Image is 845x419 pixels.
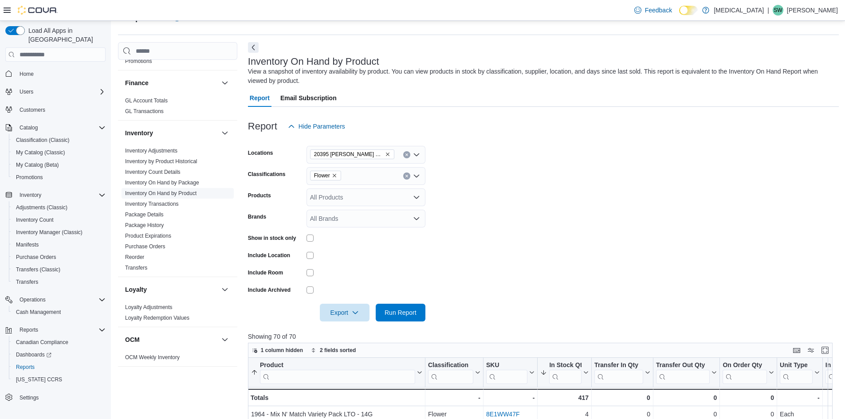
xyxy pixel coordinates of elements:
[12,349,55,360] a: Dashboards
[12,277,42,287] a: Transfers
[125,233,171,239] a: Product Expirations
[125,147,177,154] span: Inventory Adjustments
[12,362,106,372] span: Reports
[248,345,307,356] button: 1 column hidden
[12,215,106,225] span: Inventory Count
[631,1,676,19] a: Feedback
[125,243,165,250] a: Purchase Orders
[16,339,68,346] span: Canadian Compliance
[12,172,106,183] span: Promotions
[125,314,189,321] span: Loyalty Redemption Values
[486,361,535,384] button: SKU
[310,171,341,180] span: Flower
[9,373,109,386] button: [US_STATE] CCRS
[12,135,106,145] span: Classification (Classic)
[403,151,410,158] button: Clear input
[12,160,106,170] span: My Catalog (Beta)
[9,226,109,239] button: Inventory Manager (Classic)
[310,149,394,159] span: 20395 Lougheed Hwy
[20,394,39,401] span: Settings
[220,334,230,345] button: OCM
[12,362,38,372] a: Reports
[125,190,197,196] a: Inventory On Hand by Product
[9,306,109,318] button: Cash Management
[260,361,415,384] div: Product
[248,213,266,220] label: Brands
[780,361,813,370] div: Unit Type
[774,5,782,16] span: SW
[428,361,480,384] button: Classification
[118,352,237,366] div: OCM
[486,361,527,370] div: SKU
[12,264,64,275] a: Transfers (Classic)
[16,68,106,79] span: Home
[125,222,164,228] a: Package History
[16,376,62,383] span: [US_STATE] CCRS
[12,227,106,238] span: Inventory Manager (Classic)
[9,134,109,146] button: Classification (Classic)
[12,337,72,348] a: Canadian Compliance
[594,392,650,403] div: 0
[125,169,181,175] a: Inventory Count Details
[723,361,767,370] div: On Order Qty
[16,174,43,181] span: Promotions
[125,158,197,165] span: Inventory by Product Historical
[248,269,283,276] label: Include Room
[385,152,390,157] button: Remove 20395 Lougheed Hwy from selection in this group
[125,200,179,208] span: Inventory Transactions
[780,361,813,384] div: Unit Type
[125,180,199,186] a: Inventory On Hand by Package
[12,147,106,158] span: My Catalog (Classic)
[299,122,345,131] span: Hide Parameters
[9,201,109,214] button: Adjustments (Classic)
[20,70,34,78] span: Home
[284,117,349,135] button: Hide Parameters
[594,361,643,384] div: Transfer In Qty
[125,108,164,114] a: GL Transactions
[791,345,802,356] button: Keyboard shortcuts
[125,254,144,261] span: Reorder
[767,5,769,16] p: |
[2,391,109,404] button: Settings
[9,336,109,349] button: Canadian Compliance
[251,361,422,384] button: Product
[12,374,106,385] span: Washington CCRS
[594,361,650,384] button: Transfer In Qty
[12,337,106,348] span: Canadian Compliance
[125,98,168,104] a: GL Account Totals
[9,361,109,373] button: Reports
[248,149,273,157] label: Locations
[2,103,109,116] button: Customers
[20,296,46,303] span: Operations
[376,304,425,321] button: Run Report
[20,88,33,95] span: Users
[16,294,49,305] button: Operations
[125,335,140,344] h3: OCM
[16,325,106,335] span: Reports
[787,5,838,16] p: [PERSON_NAME]
[656,361,717,384] button: Transfer Out Qty
[2,121,109,134] button: Catalog
[314,150,383,159] span: 20395 [PERSON_NAME] Hwy
[314,171,330,180] span: Flower
[12,252,106,262] span: Purchase Orders
[118,95,237,120] div: Finance
[16,69,37,79] a: Home
[645,6,672,15] span: Feedback
[12,374,66,385] a: [US_STATE] CCRS
[248,56,379,67] h3: Inventory On Hand by Product
[594,361,643,370] div: Transfer In Qty
[12,239,106,250] span: Manifests
[18,6,58,15] img: Cova
[2,189,109,201] button: Inventory
[16,216,54,223] span: Inventory Count
[9,263,109,276] button: Transfers (Classic)
[9,276,109,288] button: Transfers
[125,304,173,310] a: Loyalty Adjustments
[332,173,337,178] button: Remove Flower from selection in this group
[125,254,144,260] a: Reorder
[248,121,277,132] h3: Report
[125,285,147,294] h3: Loyalty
